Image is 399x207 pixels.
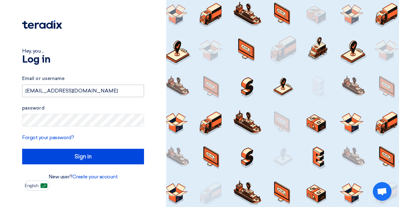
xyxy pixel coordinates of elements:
[22,20,62,29] img: Teradix logo
[22,149,144,164] input: Sign in
[22,134,74,140] a: Forgot your password?
[25,183,39,188] font: English
[373,182,392,201] a: Open chat
[22,76,65,81] font: Email or username
[41,183,47,188] img: ar-AR.png
[25,181,50,191] button: English
[49,174,72,180] font: New user?
[22,55,50,65] font: Log in
[22,48,44,54] font: Hey, you ...
[22,85,144,97] input: Enter your business email or username
[22,105,45,111] font: password
[72,174,118,180] a: Create your account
